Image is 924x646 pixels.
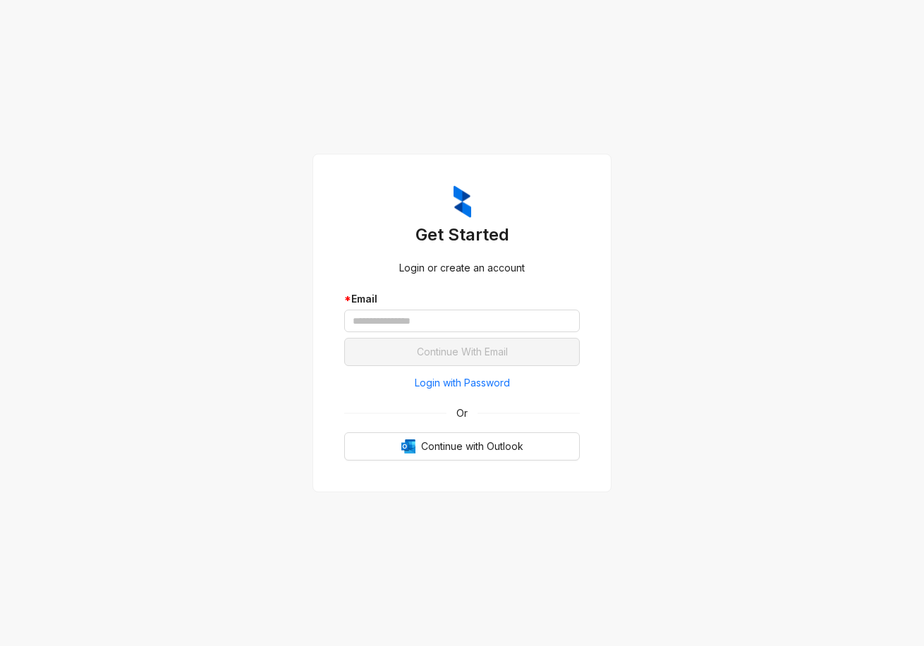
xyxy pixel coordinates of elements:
[344,372,580,394] button: Login with Password
[421,439,523,454] span: Continue with Outlook
[415,375,510,391] span: Login with Password
[454,185,471,218] img: ZumaIcon
[446,406,478,421] span: Or
[344,260,580,276] div: Login or create an account
[344,338,580,366] button: Continue With Email
[344,291,580,307] div: Email
[344,432,580,461] button: OutlookContinue with Outlook
[344,224,580,246] h3: Get Started
[401,439,415,453] img: Outlook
